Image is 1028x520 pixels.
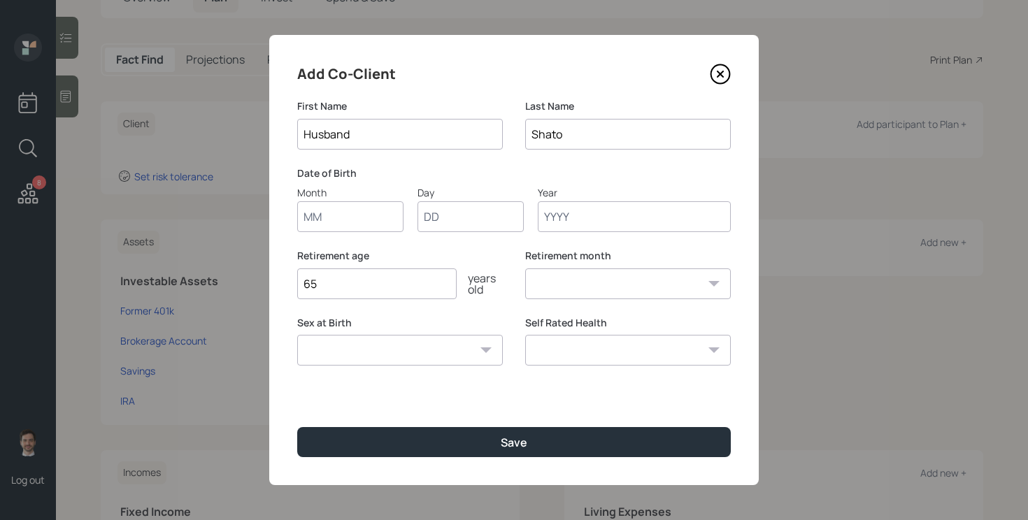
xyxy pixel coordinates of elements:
[297,185,404,200] div: Month
[457,273,503,295] div: years old
[297,427,731,457] button: Save
[297,166,731,180] label: Date of Birth
[297,63,396,85] h4: Add Co-Client
[525,249,731,263] label: Retirement month
[538,201,731,232] input: Year
[501,435,527,450] div: Save
[297,249,503,263] label: Retirement age
[297,201,404,232] input: Month
[297,99,503,113] label: First Name
[525,99,731,113] label: Last Name
[297,316,503,330] label: Sex at Birth
[525,316,731,330] label: Self Rated Health
[538,185,731,200] div: Year
[417,185,524,200] div: Day
[417,201,524,232] input: Day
